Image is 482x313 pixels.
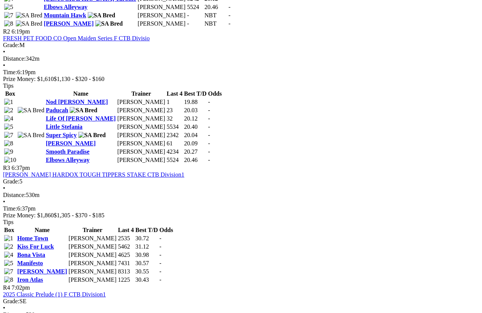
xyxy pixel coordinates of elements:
[68,235,117,242] td: [PERSON_NAME]
[159,243,161,250] span: -
[18,132,44,139] img: SA Bred
[4,148,13,155] img: 9
[137,3,186,11] td: [PERSON_NAME]
[3,69,17,75] span: Time:
[159,226,173,234] th: Odds
[4,115,13,122] img: 4
[3,69,479,76] div: 6:19pm
[3,28,10,35] span: R2
[12,165,30,171] span: 6:37pm
[184,123,207,131] td: 20.40
[4,20,13,27] img: 8
[3,178,20,185] span: Grade:
[3,205,17,212] span: Time:
[117,123,165,131] td: [PERSON_NAME]
[4,124,13,130] img: 5
[4,235,13,242] img: 1
[44,12,86,18] a: Mountain Hawk
[159,268,161,275] span: -
[187,12,203,19] td: -
[17,226,67,234] th: Name
[208,124,210,130] span: -
[44,20,93,27] a: [PERSON_NAME]
[4,243,13,250] img: 2
[44,4,87,10] a: Elbows Alleyway
[68,268,117,275] td: [PERSON_NAME]
[3,35,150,41] a: FRESH PET FOOD CO Open Maiden Series F CTB Divisio
[204,20,227,27] td: NBT
[117,107,165,114] td: [PERSON_NAME]
[208,132,210,138] span: -
[17,235,48,241] a: Home Town
[3,171,184,178] a: [PERSON_NAME] HARDOX TOUGH TIPPERS STAKE CTB Division1
[208,115,210,122] span: -
[135,251,158,259] td: 30.98
[4,12,13,19] img: 7
[208,99,210,105] span: -
[4,99,13,105] img: 1
[3,305,5,311] span: •
[46,132,77,138] a: Super Spicy
[166,156,183,164] td: 5524
[166,107,183,114] td: 23
[4,107,13,114] img: 2
[117,98,165,106] td: [PERSON_NAME]
[166,90,183,98] th: Last 4
[4,227,14,233] span: Box
[46,99,108,105] a: Nod [PERSON_NAME]
[3,298,479,305] div: SE
[3,55,26,62] span: Distance:
[3,62,5,69] span: •
[159,260,161,266] span: -
[117,148,165,156] td: [PERSON_NAME]
[208,157,210,163] span: -
[4,268,13,275] img: 7
[3,192,479,198] div: 530m
[117,260,134,267] td: 7431
[208,90,222,98] th: Odds
[117,251,134,259] td: 4625
[68,276,117,284] td: [PERSON_NAME]
[117,140,165,147] td: [PERSON_NAME]
[117,268,134,275] td: 8313
[184,90,207,98] th: Best T/D
[187,20,203,27] td: -
[117,131,165,139] td: [PERSON_NAME]
[46,140,96,147] a: [PERSON_NAME]
[3,291,106,298] a: 2025 Classic Prelude (1) F CTB Division1
[4,260,13,267] img: 5
[166,98,183,106] td: 1
[159,235,161,241] span: -
[3,219,14,225] span: Tips
[208,148,210,155] span: -
[135,260,158,267] td: 30.57
[3,298,20,304] span: Grade:
[3,82,14,89] span: Tips
[117,115,165,122] td: [PERSON_NAME]
[117,90,165,98] th: Trainer
[117,156,165,164] td: [PERSON_NAME]
[135,226,158,234] th: Best T/D
[166,148,183,156] td: 4234
[54,76,105,82] span: $1,130 - $320 - $160
[184,140,207,147] td: 20.09
[166,115,183,122] td: 32
[68,243,117,250] td: [PERSON_NAME]
[229,20,230,27] span: -
[95,20,123,27] img: SA Bred
[12,284,30,291] span: 7:02pm
[17,243,54,250] a: Kiss For Luck
[46,124,82,130] a: Little Stefania
[204,3,227,11] td: 20.46
[3,284,10,291] span: R4
[4,4,13,11] img: 5
[184,115,207,122] td: 20.12
[3,42,20,48] span: Grade:
[16,20,43,27] img: SA Bred
[184,131,207,139] td: 20.04
[135,235,158,242] td: 30.72
[3,49,5,55] span: •
[4,252,13,258] img: 4
[184,98,207,106] td: 19.88
[229,4,230,10] span: -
